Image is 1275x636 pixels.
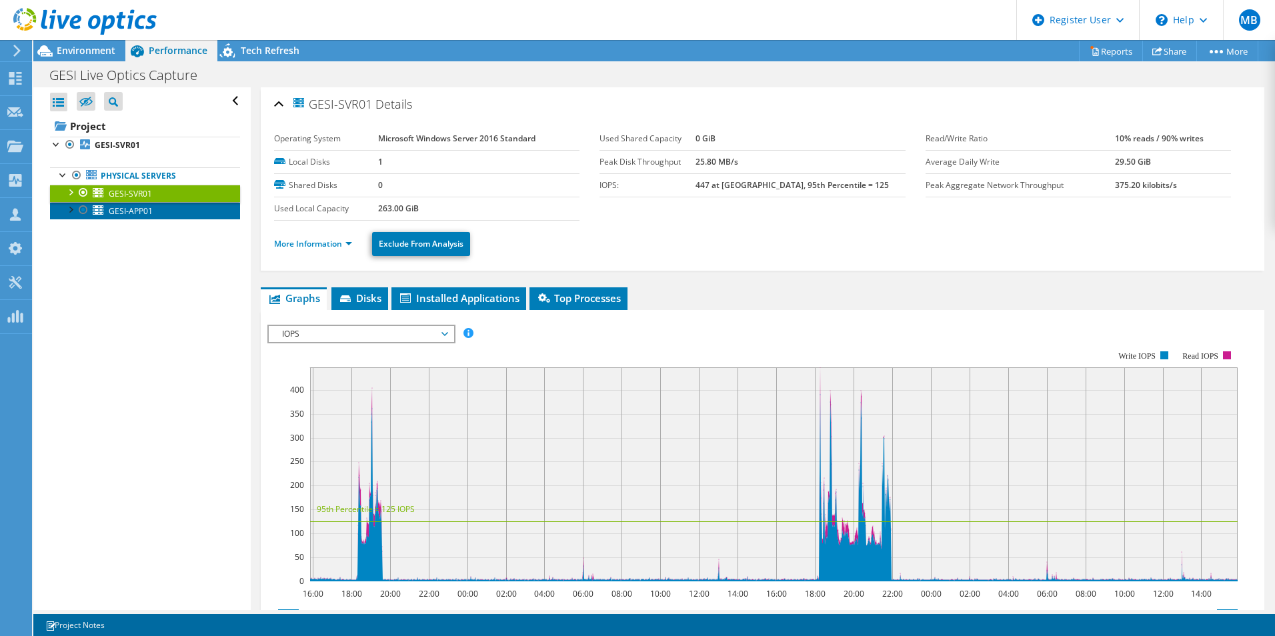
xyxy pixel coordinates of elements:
[882,588,902,599] text: 22:00
[295,551,304,563] text: 50
[398,291,519,305] span: Installed Applications
[1239,9,1260,31] span: MB
[149,44,207,57] span: Performance
[290,384,304,395] text: 400
[998,588,1018,599] text: 04:00
[1075,588,1096,599] text: 08:00
[379,588,400,599] text: 20:00
[766,588,786,599] text: 16:00
[109,205,153,217] span: GESI-APP01
[109,188,152,199] span: GESI-SVR01
[317,503,415,515] text: 95th Percentile = 125 IOPS
[1036,588,1057,599] text: 06:00
[43,68,218,83] h1: GESI Live Optics Capture
[290,527,304,539] text: 100
[920,588,941,599] text: 00:00
[50,115,240,137] a: Project
[57,44,115,57] span: Environment
[804,588,825,599] text: 18:00
[290,455,304,467] text: 250
[290,503,304,515] text: 150
[36,617,114,633] a: Project Notes
[290,408,304,419] text: 350
[378,179,383,191] b: 0
[302,588,323,599] text: 16:00
[1115,179,1177,191] b: 375.20 kilobits/s
[1118,351,1156,361] text: Write IOPS
[338,291,381,305] span: Disks
[299,575,304,587] text: 0
[611,588,631,599] text: 08:00
[696,179,889,191] b: 447 at [GEOGRAPHIC_DATA], 95th Percentile = 125
[275,326,447,342] span: IOPS
[241,44,299,57] span: Tech Refresh
[843,588,864,599] text: 20:00
[50,137,240,154] a: GESI-SVR01
[926,132,1115,145] label: Read/Write Ratio
[274,155,378,169] label: Local Disks
[1115,156,1151,167] b: 29.50 GiB
[274,238,352,249] a: More Information
[291,96,372,111] span: GESI-SVR01
[378,203,419,214] b: 263.00 GiB
[1115,133,1204,144] b: 10% reads / 90% writes
[1190,588,1211,599] text: 14:00
[375,96,412,112] span: Details
[274,179,378,192] label: Shared Disks
[1182,351,1218,361] text: Read IOPS
[536,291,621,305] span: Top Processes
[274,132,378,145] label: Operating System
[688,588,709,599] text: 12:00
[495,588,516,599] text: 02:00
[50,185,240,202] a: GESI-SVR01
[457,588,477,599] text: 00:00
[372,232,470,256] a: Exclude From Analysis
[696,156,738,167] b: 25.80 MB/s
[1114,588,1134,599] text: 10:00
[1156,14,1168,26] svg: \n
[696,133,716,144] b: 0 GiB
[95,139,140,151] b: GESI-SVR01
[378,156,383,167] b: 1
[650,588,670,599] text: 10:00
[274,202,378,215] label: Used Local Capacity
[290,432,304,443] text: 300
[50,202,240,219] a: GESI-APP01
[599,132,696,145] label: Used Shared Capacity
[418,588,439,599] text: 22:00
[1079,41,1143,61] a: Reports
[926,179,1115,192] label: Peak Aggregate Network Throughput
[599,179,696,192] label: IOPS:
[1142,41,1197,61] a: Share
[926,155,1115,169] label: Average Daily Write
[599,155,696,169] label: Peak Disk Throughput
[267,291,320,305] span: Graphs
[533,588,554,599] text: 04:00
[959,588,980,599] text: 02:00
[572,588,593,599] text: 06:00
[1152,588,1173,599] text: 12:00
[341,588,361,599] text: 18:00
[50,167,240,185] a: Physical Servers
[290,479,304,491] text: 200
[378,133,535,144] b: Microsoft Windows Server 2016 Standard
[727,588,748,599] text: 14:00
[1196,41,1258,61] a: More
